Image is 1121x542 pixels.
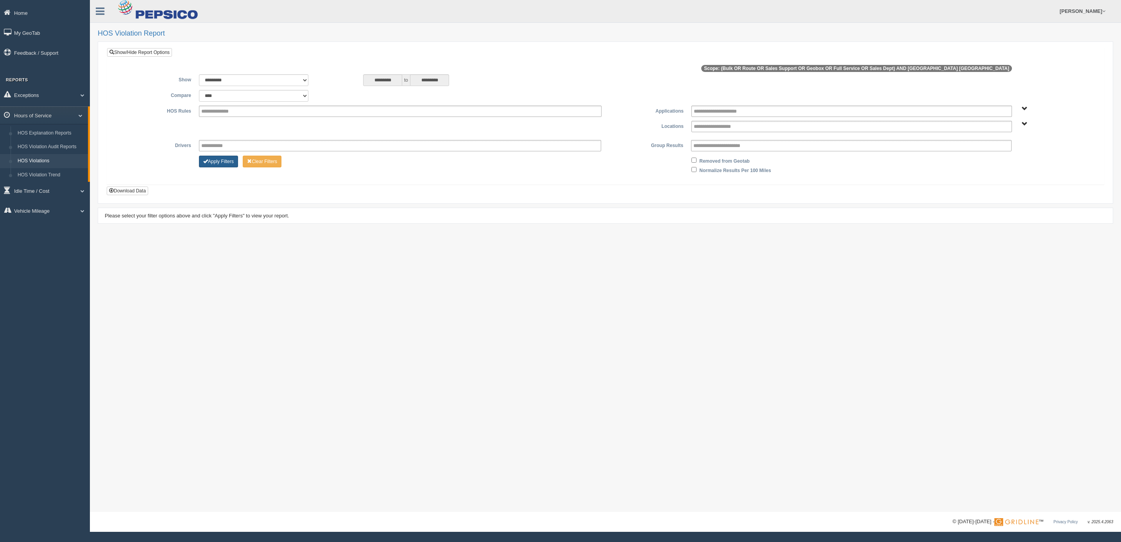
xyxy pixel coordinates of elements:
label: HOS Rules [113,106,195,115]
button: Download Data [107,187,148,195]
img: Gridline [994,518,1039,526]
label: Group Results [605,140,687,149]
a: HOS Violations [14,154,88,168]
label: Normalize Results Per 100 Miles [699,165,771,174]
a: HOS Violation Audit Reports [14,140,88,154]
label: Drivers [113,140,195,149]
button: Change Filter Options [243,156,281,167]
label: Locations [605,121,688,130]
label: Compare [113,90,195,99]
a: HOS Violation Trend [14,168,88,182]
span: Scope: (Bulk OR Route OR Sales Support OR Geobox OR Full Service OR Sales Dept) AND [GEOGRAPHIC_D... [701,65,1012,72]
label: Removed from Geotab [699,156,750,165]
a: Show/Hide Report Options [107,48,172,57]
a: Privacy Policy [1053,520,1078,524]
h2: HOS Violation Report [98,30,1113,38]
span: v. 2025.4.2063 [1088,520,1113,524]
a: HOS Explanation Reports [14,126,88,140]
span: to [402,74,410,86]
span: Please select your filter options above and click "Apply Filters" to view your report. [105,213,289,219]
div: © [DATE]-[DATE] - ™ [953,518,1113,526]
label: Show [113,74,195,84]
button: Change Filter Options [199,156,238,167]
label: Applications [605,106,688,115]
